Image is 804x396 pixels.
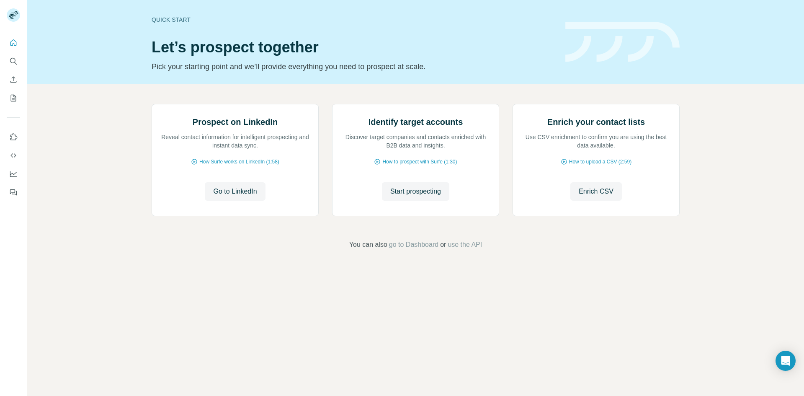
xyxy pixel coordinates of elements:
button: use the API [448,240,482,250]
div: Quick start [152,16,555,24]
p: Use CSV enrichment to confirm you are using the best data available. [521,133,671,150]
p: Reveal contact information for intelligent prospecting and instant data sync. [160,133,310,150]
button: Feedback [7,185,20,200]
button: Enrich CSV [570,182,622,201]
span: Go to LinkedIn [213,186,257,197]
span: How to upload a CSV (2:59) [569,158,631,166]
h2: Enrich your contact lists [547,116,645,128]
p: Pick your starting point and we’ll provide everything you need to prospect at scale. [152,61,555,72]
button: Use Surfe on LinkedIn [7,129,20,145]
p: Discover target companies and contacts enriched with B2B data and insights. [341,133,490,150]
h1: Let’s prospect together [152,39,555,56]
button: go to Dashboard [389,240,438,250]
button: Start prospecting [382,182,449,201]
button: Dashboard [7,166,20,181]
span: or [440,240,446,250]
button: Use Surfe API [7,148,20,163]
button: Enrich CSV [7,72,20,87]
button: Go to LinkedIn [205,182,265,201]
span: How Surfe works on LinkedIn (1:58) [199,158,279,166]
h2: Prospect on LinkedIn [193,116,278,128]
div: Open Intercom Messenger [776,351,796,371]
h2: Identify target accounts [368,116,463,128]
button: My lists [7,91,20,106]
span: Start prospecting [390,186,441,197]
button: Quick start [7,35,20,50]
img: banner [565,22,680,62]
span: How to prospect with Surfe (1:30) [382,158,457,166]
span: You can also [349,240,387,250]
button: Search [7,54,20,69]
span: Enrich CSV [579,186,613,197]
